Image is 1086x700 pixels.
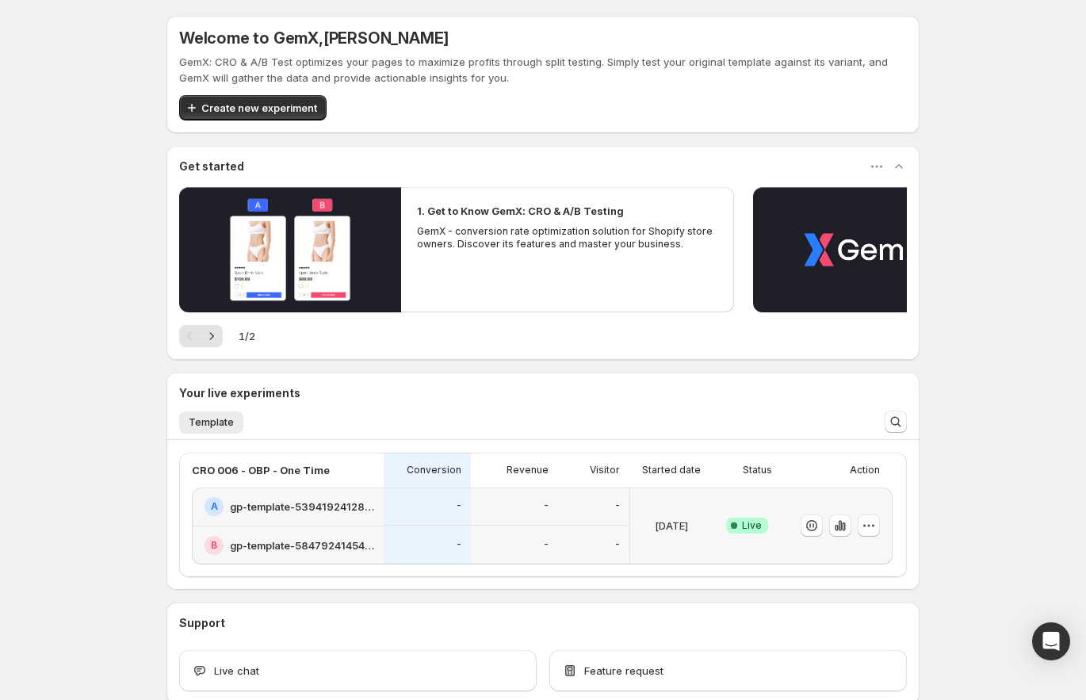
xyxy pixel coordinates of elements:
[201,325,223,347] button: Next
[407,464,461,476] p: Conversion
[211,539,217,552] h2: B
[615,538,620,551] p: -
[615,499,620,512] p: -
[179,54,907,86] p: GemX: CRO & A/B Test optimizes your pages to maximize profits through split testing. Simply test ...
[179,95,327,120] button: Create new experiment
[1032,622,1070,660] div: Open Intercom Messenger
[655,518,688,534] p: [DATE]
[753,187,975,312] button: Play video
[230,499,374,514] h2: gp-template-539419241288303520
[417,225,718,251] p: GemX - conversion rate optimization solution for Shopify store owners. Discover its features and ...
[179,385,300,401] h3: Your live experiments
[417,203,624,219] h2: 1. Get to Know GemX: CRO & A/B Testing
[319,29,449,48] span: , [PERSON_NAME]
[850,464,880,476] p: Action
[179,29,449,48] h5: Welcome to GemX
[743,464,772,476] p: Status
[590,464,620,476] p: Visitor
[457,538,461,551] p: -
[239,328,255,344] span: 1 / 2
[642,464,701,476] p: Started date
[189,416,234,429] span: Template
[179,615,225,631] h3: Support
[457,499,461,512] p: -
[214,663,259,679] span: Live chat
[544,538,549,551] p: -
[211,500,218,513] h2: A
[192,462,330,478] p: CRO 006 - OBP - One Time
[742,519,762,532] span: Live
[179,159,244,174] h3: Get started
[179,325,223,347] nav: Pagination
[544,499,549,512] p: -
[179,187,401,312] button: Play video
[885,411,907,433] button: Search and filter results
[507,464,549,476] p: Revenue
[584,663,663,679] span: Feature request
[230,537,374,553] h2: gp-template-584792414540006154
[201,100,317,116] span: Create new experiment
